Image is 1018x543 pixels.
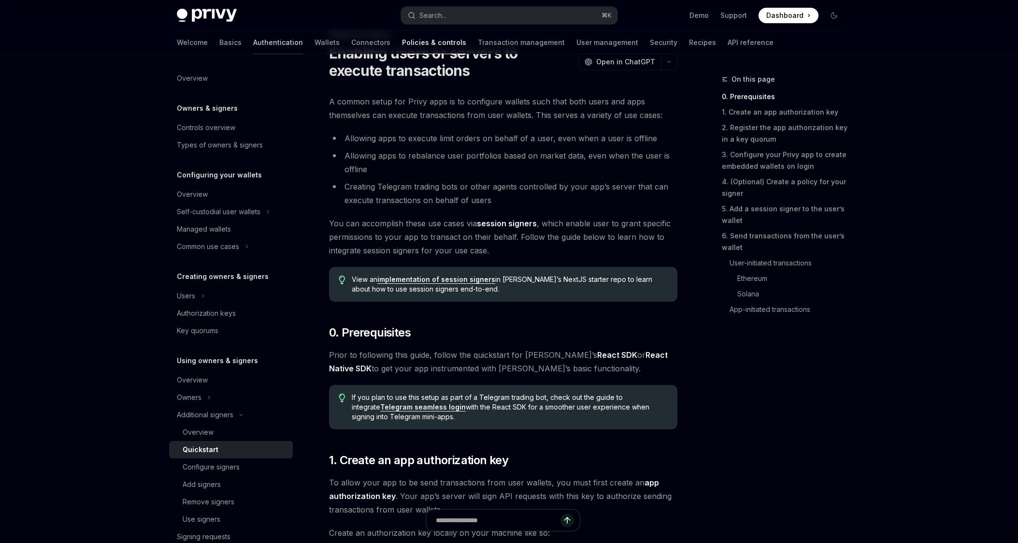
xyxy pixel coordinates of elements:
a: Authorization keys [169,305,293,322]
a: Controls overview [169,119,293,136]
button: Send message [560,514,574,527]
a: Managed wallets [169,220,293,238]
a: Connectors [351,31,390,54]
a: Basics [219,31,242,54]
span: View an in [PERSON_NAME]’s NextJS starter repo to learn about how to use session signers end-to-end. [352,275,667,294]
svg: Tip [339,394,345,402]
a: Dashboard [759,8,818,23]
div: Overview [177,189,208,200]
button: Open in ChatGPT [578,54,661,70]
div: Search... [419,10,446,21]
h5: Creating owners & signers [177,271,269,282]
button: Toggle Self-custodial user wallets section [169,203,293,220]
div: Overview [177,73,208,84]
div: Quickstart [183,444,218,455]
a: Key quorums [169,322,293,339]
div: Controls overview [177,122,235,133]
span: On this page [731,73,775,85]
a: 0. Prerequisites [722,89,849,104]
span: Dashboard [766,11,803,20]
span: 1. Create an app authorization key [329,453,509,468]
li: Creating Telegram trading bots or other agents controlled by your app’s server that can execute t... [329,180,677,207]
img: dark logo [177,9,237,22]
span: 0. Prerequisites [329,325,411,340]
li: Allowing apps to execute limit orders on behalf of a user, even when a user is offline [329,132,677,145]
div: Types of owners & signers [177,139,263,151]
span: Prior to following this guide, follow the quickstart for [PERSON_NAME]’s or to get your app instr... [329,348,677,375]
a: Demo [689,11,709,20]
a: 2. Register the app authorization key in a key quorum [722,120,849,147]
a: Remove signers [169,493,293,511]
a: Recipes [689,31,716,54]
a: React SDK [597,350,637,360]
div: Overview [183,426,214,438]
div: Additional signers [177,409,233,421]
div: Add signers [183,479,221,490]
span: ⌘ K [602,12,612,19]
a: Support [720,11,747,20]
a: User management [576,31,638,54]
a: 1. Create an app authorization key [722,104,849,120]
h5: Owners & signers [177,103,238,114]
a: Overview [169,186,293,203]
a: Add signers [169,476,293,493]
div: Use signers [183,514,220,525]
div: Users [177,290,195,302]
a: API reference [728,31,774,54]
a: Quickstart [169,441,293,458]
span: To allow your app to be send transactions from user wallets, you must first create an . Your app’... [329,476,677,516]
h5: Configuring your wallets [177,169,262,181]
button: Toggle Additional signers section [169,406,293,424]
button: Open search [401,7,617,24]
svg: Tip [339,276,345,284]
div: Configure signers [183,461,240,473]
div: Remove signers [183,496,234,508]
h1: Enabling users or servers to execute transactions [329,44,574,79]
div: Signing requests [177,531,230,543]
h5: Using owners & signers [177,355,258,367]
a: 3. Configure your Privy app to create embedded wallets on login [722,147,849,174]
a: Welcome [177,31,208,54]
a: Ethereum [722,271,849,286]
li: Allowing apps to rebalance user portfolios based on market data, even when the user is offline [329,149,677,176]
a: Telegram seamless login [380,403,466,411]
a: Overview [169,70,293,87]
a: App-initiated transactions [722,302,849,317]
div: Key quorums [177,325,218,337]
a: Configure signers [169,458,293,476]
div: Common use cases [177,241,239,252]
input: Ask a question... [436,510,560,531]
span: Open in ChatGPT [596,57,655,67]
a: 4. (Optional) Create a policy for your signer [722,174,849,201]
div: Overview [177,374,208,386]
div: Managed wallets [177,223,231,235]
div: Owners [177,392,201,403]
a: Overview [169,424,293,441]
button: Toggle dark mode [826,8,842,23]
div: Authorization keys [177,308,236,319]
a: Types of owners & signers [169,136,293,154]
a: Use signers [169,511,293,528]
button: Toggle Common use cases section [169,238,293,255]
a: implementation of session signers [377,275,495,284]
a: Overview [169,371,293,389]
a: Authentication [253,31,303,54]
a: User-initiated transactions [722,255,849,271]
div: Self-custodial user wallets [177,206,260,218]
span: You can accomplish these use cases via , which enable user to grant specific permissions to your ... [329,217,677,257]
button: Toggle Owners section [169,389,293,406]
a: Policies & controls [402,31,466,54]
span: If you plan to use this setup as part of a Telegram trading bot, check out the guide to integrate... [352,393,667,422]
a: 5. Add a session signer to the user’s wallet [722,201,849,228]
a: 6. Send transactions from the user’s wallet [722,228,849,255]
span: A common setup for Privy apps is to configure wallets such that both users and apps themselves ca... [329,95,677,122]
a: Transaction management [478,31,565,54]
a: Security [650,31,677,54]
button: Toggle Users section [169,287,293,305]
a: session signers [477,219,537,229]
a: Solana [722,286,849,302]
a: Wallets [315,31,340,54]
